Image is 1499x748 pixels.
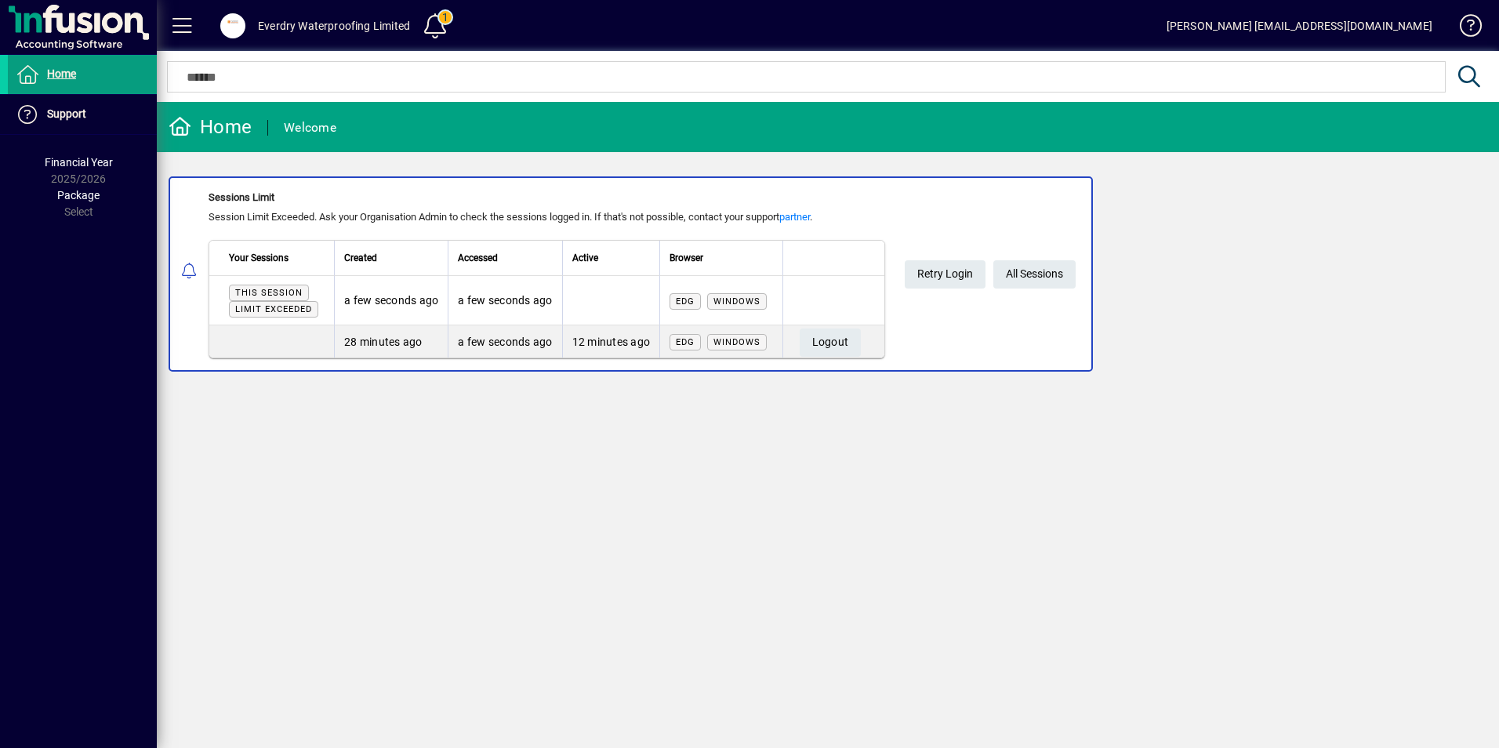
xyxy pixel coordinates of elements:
button: Logout [800,329,862,357]
span: Windows [713,337,760,347]
span: Created [344,249,377,267]
button: Retry Login [905,260,985,289]
span: Edg [676,337,695,347]
div: Welcome [284,115,336,140]
span: Package [57,189,100,202]
div: Sessions Limit [209,190,885,205]
div: Everdry Waterproofing Limited [258,13,410,38]
span: Limit exceeded [235,304,312,314]
td: 12 minutes ago [562,325,660,358]
app-alert-notification-menu-item: Sessions Limit [157,176,1499,372]
span: Home [47,67,76,80]
a: All Sessions [993,260,1076,289]
td: a few seconds ago [448,276,561,325]
span: Windows [713,296,760,307]
div: Home [169,114,252,140]
span: Support [47,107,86,120]
span: Active [572,249,598,267]
span: All Sessions [1006,261,1063,287]
a: Support [8,95,157,134]
div: [PERSON_NAME] [EMAIL_ADDRESS][DOMAIN_NAME] [1167,13,1432,38]
a: Knowledge Base [1448,3,1479,54]
span: Financial Year [45,156,113,169]
span: Logout [812,329,849,355]
a: partner [779,211,810,223]
td: a few seconds ago [448,325,561,358]
span: Edg [676,296,695,307]
div: Session Limit Exceeded. Ask your Organisation Admin to check the sessions logged in. If that's no... [209,209,885,225]
span: Retry Login [917,261,973,287]
td: a few seconds ago [334,276,448,325]
span: Your Sessions [229,249,289,267]
td: 28 minutes ago [334,325,448,358]
button: Profile [208,12,258,40]
span: This session [235,288,303,298]
span: Accessed [458,249,498,267]
span: Browser [670,249,703,267]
